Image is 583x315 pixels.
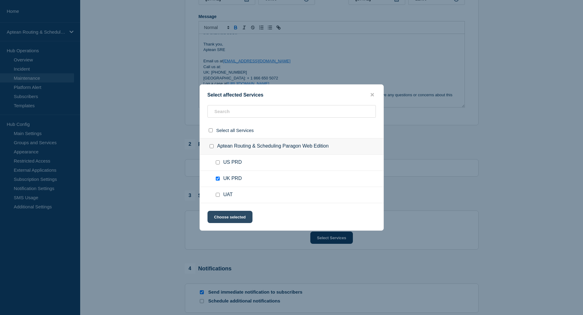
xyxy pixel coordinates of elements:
span: UAT [223,192,233,198]
input: UAT checkbox [216,193,220,197]
input: select all checkbox [209,128,213,132]
input: Aptean Routing & Scheduling Paragon Web Edition checkbox [210,144,214,148]
button: Choose selected [207,211,252,223]
span: US PRD [223,159,242,166]
div: Aptean Routing & Scheduling Paragon Web Edition [200,138,383,155]
div: Select affected Services [200,92,383,98]
input: Search [207,105,376,118]
button: close button [369,92,376,98]
span: UK PRD [223,176,242,182]
input: US PRD checkbox [216,160,220,164]
input: UK PRD checkbox [216,177,220,181]
span: Select all Services [216,128,254,133]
